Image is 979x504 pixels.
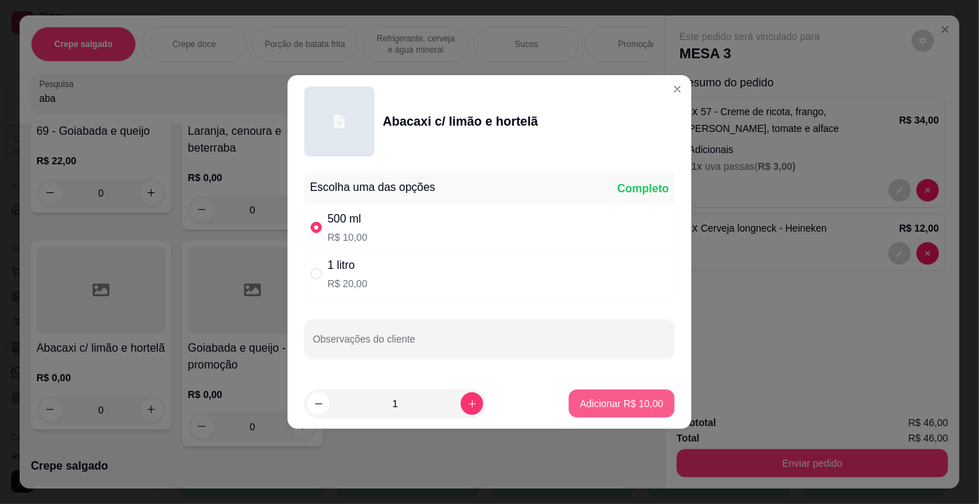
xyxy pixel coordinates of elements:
[328,257,367,274] div: 1 litro
[313,338,666,352] input: Observações do cliente
[569,390,675,418] button: Adicionar R$ 10,00
[461,392,483,415] button: increase-product-quantity
[383,112,538,131] div: Abacaxi c/ limão e hortelã
[617,180,669,197] div: Completo
[310,179,436,196] div: Escolha uma das opções
[328,277,367,291] p: R$ 20,00
[307,392,330,415] button: decrease-product-quantity
[666,78,689,100] button: Close
[328,230,367,244] p: R$ 10,00
[328,211,367,227] div: 500 ml
[580,397,663,411] p: Adicionar R$ 10,00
